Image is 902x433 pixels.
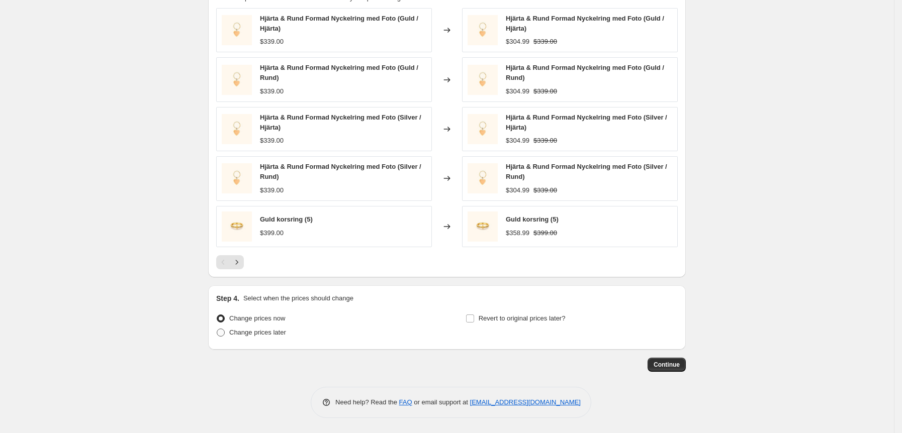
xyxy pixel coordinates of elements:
span: Hjärta & Rund Formad Nyckelring med Foto (Silver / Rund) [506,163,667,180]
img: 229-productimage-gold_80x.jpg [468,211,498,242]
div: $339.00 [260,37,284,47]
div: $304.99 [506,185,529,195]
span: Hjärta & Rund Formad Nyckelring med Foto (Guld / Hjärta) [260,15,418,32]
img: 231-productimage-gold_aeabf5e6-9457-4098-9f26-0f429b8e9e2c_80x.jpg [468,114,498,144]
span: Guld korsring (5) [506,215,559,223]
span: Hjärta & Rund Formad Nyckelring med Foto (Silver / Hjärta) [506,114,667,131]
a: FAQ [399,398,412,406]
img: 231-productimage-gold_aeabf5e6-9457-4098-9f26-0f429b8e9e2c_80x.jpg [468,65,498,95]
span: Hjärta & Rund Formad Nyckelring med Foto (Silver / Rund) [260,163,421,180]
button: Next [230,255,244,269]
strike: $339.00 [533,37,557,47]
span: or email support at [412,398,470,406]
img: 229-productimage-gold_80x.jpg [222,211,252,242]
h2: Step 4. [216,293,239,303]
div: $399.00 [260,228,284,238]
strike: $339.00 [533,185,557,195]
span: Guld korsring (5) [260,215,313,223]
strike: $339.00 [533,86,557,96]
a: [EMAIL_ADDRESS][DOMAIN_NAME] [470,398,581,406]
span: Revert to original prices later? [479,314,566,322]
span: Need help? Read the [335,398,399,406]
div: $304.99 [506,136,529,146]
p: Select when the prices should change [243,293,353,303]
nav: Pagination [216,255,244,269]
img: 231-productimage-gold_aeabf5e6-9457-4098-9f26-0f429b8e9e2c_80x.jpg [468,163,498,193]
div: $339.00 [260,86,284,96]
strike: $399.00 [533,228,557,238]
span: Hjärta & Rund Formad Nyckelring med Foto (Guld / Rund) [260,64,418,81]
img: 231-productimage-gold_aeabf5e6-9457-4098-9f26-0f429b8e9e2c_80x.jpg [222,163,252,193]
div: $358.99 [506,228,529,238]
img: 231-productimage-gold_aeabf5e6-9457-4098-9f26-0f429b8e9e2c_80x.jpg [222,15,252,45]
img: 231-productimage-gold_aeabf5e6-9457-4098-9f26-0f429b8e9e2c_80x.jpg [468,15,498,45]
div: $304.99 [506,86,529,96]
img: 231-productimage-gold_aeabf5e6-9457-4098-9f26-0f429b8e9e2c_80x.jpg [222,114,252,144]
span: Change prices now [229,314,285,322]
span: Hjärta & Rund Formad Nyckelring med Foto (Guld / Rund) [506,64,664,81]
span: Hjärta & Rund Formad Nyckelring med Foto (Guld / Hjärta) [506,15,664,32]
span: Change prices later [229,329,286,336]
div: $304.99 [506,37,529,47]
div: $339.00 [260,136,284,146]
span: Hjärta & Rund Formad Nyckelring med Foto (Silver / Hjärta) [260,114,421,131]
span: Continue [654,361,680,369]
button: Continue [648,358,686,372]
div: $339.00 [260,185,284,195]
img: 231-productimage-gold_aeabf5e6-9457-4098-9f26-0f429b8e9e2c_80x.jpg [222,65,252,95]
strike: $339.00 [533,136,557,146]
